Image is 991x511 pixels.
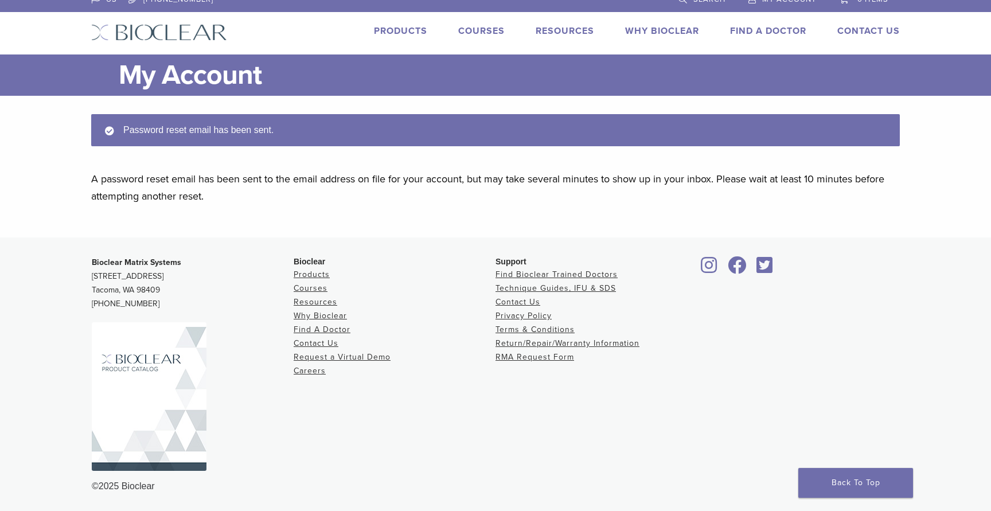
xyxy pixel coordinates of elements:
[495,283,616,293] a: Technique Guides, IFU & SDS
[495,325,575,334] a: Terms & Conditions
[119,54,900,96] h1: My Account
[495,297,540,307] a: Contact Us
[495,257,526,266] span: Support
[495,270,618,279] a: Find Bioclear Trained Doctors
[294,283,327,293] a: Courses
[294,297,337,307] a: Resources
[92,322,206,471] img: Bioclear
[294,352,391,362] a: Request a Virtual Demo
[294,270,330,279] a: Products
[91,114,900,146] div: Password reset email has been sent.
[536,25,594,37] a: Resources
[798,468,913,498] a: Back To Top
[752,263,777,275] a: Bioclear
[697,263,721,275] a: Bioclear
[294,311,347,321] a: Why Bioclear
[294,257,325,266] span: Bioclear
[294,325,350,334] a: Find A Doctor
[495,338,639,348] a: Return/Repair/Warranty Information
[730,25,806,37] a: Find A Doctor
[294,366,326,376] a: Careers
[91,170,900,205] p: A password reset email has been sent to the email address on file for your account, but may take ...
[495,352,574,362] a: RMA Request Form
[724,263,750,275] a: Bioclear
[458,25,505,37] a: Courses
[837,25,900,37] a: Contact Us
[91,24,227,41] img: Bioclear
[625,25,699,37] a: Why Bioclear
[92,479,899,493] div: ©2025 Bioclear
[495,311,552,321] a: Privacy Policy
[92,256,294,311] p: [STREET_ADDRESS] Tacoma, WA 98409 [PHONE_NUMBER]
[92,258,181,267] strong: Bioclear Matrix Systems
[374,25,427,37] a: Products
[294,338,338,348] a: Contact Us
